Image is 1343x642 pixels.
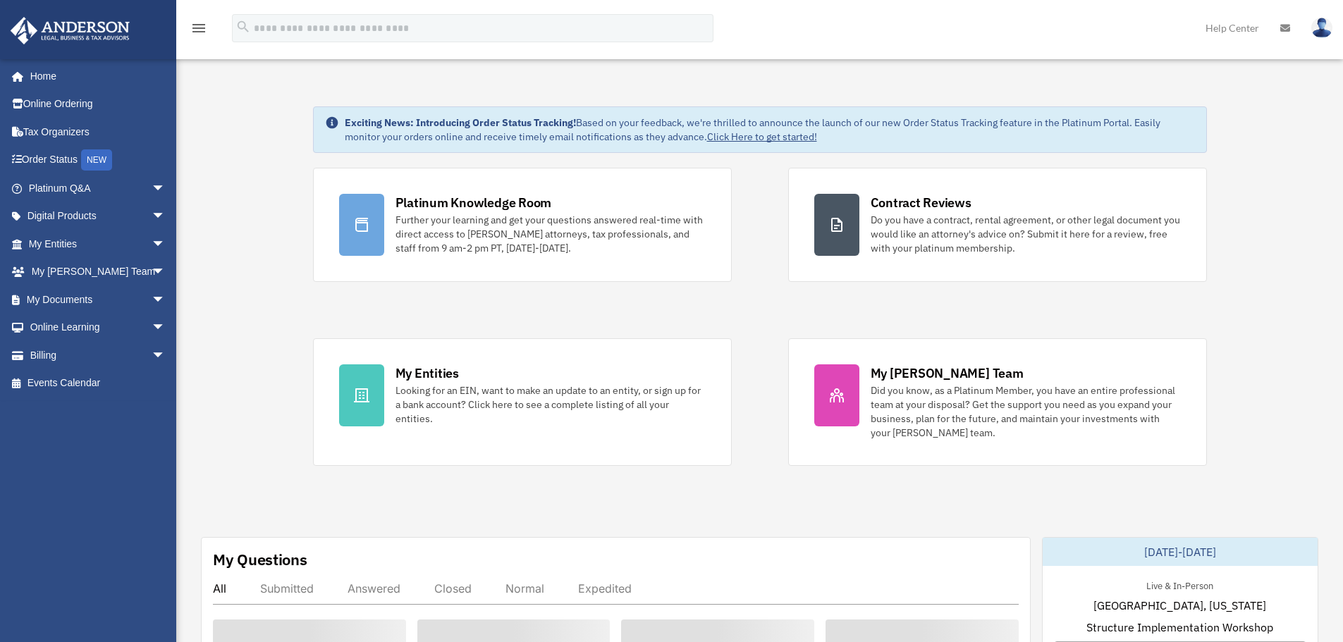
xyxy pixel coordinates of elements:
a: My [PERSON_NAME] Team Did you know, as a Platinum Member, you have an entire professional team at... [788,338,1207,466]
span: arrow_drop_down [152,174,180,203]
div: Platinum Knowledge Room [395,194,552,211]
div: Answered [348,581,400,595]
span: arrow_drop_down [152,258,180,287]
div: NEW [81,149,112,171]
a: menu [190,25,207,37]
span: arrow_drop_down [152,285,180,314]
span: arrow_drop_down [152,314,180,342]
a: Online Ordering [10,90,187,118]
div: Submitted [260,581,314,595]
div: Expedited [578,581,632,595]
a: Billingarrow_drop_down [10,341,187,369]
a: Order StatusNEW [10,146,187,175]
a: Platinum Q&Aarrow_drop_down [10,174,187,202]
div: Did you know, as a Platinum Member, you have an entire professional team at your disposal? Get th... [871,383,1181,440]
a: Contract Reviews Do you have a contract, rental agreement, or other legal document you would like... [788,168,1207,282]
div: Further your learning and get your questions answered real-time with direct access to [PERSON_NAM... [395,213,706,255]
a: Click Here to get started! [707,130,817,143]
a: My Entities Looking for an EIN, want to make an update to an entity, or sign up for a bank accoun... [313,338,732,466]
div: Looking for an EIN, want to make an update to an entity, or sign up for a bank account? Click her... [395,383,706,426]
div: Based on your feedback, we're thrilled to announce the launch of our new Order Status Tracking fe... [345,116,1195,144]
a: Platinum Knowledge Room Further your learning and get your questions answered real-time with dire... [313,168,732,282]
div: My Entities [395,364,459,382]
div: [DATE]-[DATE] [1043,538,1318,566]
a: Online Learningarrow_drop_down [10,314,187,342]
div: Contract Reviews [871,194,971,211]
span: arrow_drop_down [152,341,180,370]
div: Do you have a contract, rental agreement, or other legal document you would like an attorney's ad... [871,213,1181,255]
img: Anderson Advisors Platinum Portal [6,17,134,44]
span: arrow_drop_down [152,202,180,231]
div: Live & In-Person [1135,577,1225,592]
span: arrow_drop_down [152,230,180,259]
a: Digital Productsarrow_drop_down [10,202,187,230]
div: Normal [505,581,544,595]
span: [GEOGRAPHIC_DATA], [US_STATE] [1093,597,1266,614]
div: My Questions [213,549,307,570]
div: Closed [434,581,472,595]
i: search [235,19,251,35]
div: All [213,581,226,595]
span: Structure Implementation Workshop [1086,619,1273,636]
a: My Entitiesarrow_drop_down [10,230,187,258]
a: My [PERSON_NAME] Teamarrow_drop_down [10,258,187,286]
a: Tax Organizers [10,118,187,146]
a: Events Calendar [10,369,187,397]
a: My Documentsarrow_drop_down [10,285,187,314]
div: My [PERSON_NAME] Team [871,364,1024,382]
strong: Exciting News: Introducing Order Status Tracking! [345,116,576,129]
i: menu [190,20,207,37]
a: Home [10,62,180,90]
img: User Pic [1311,18,1332,38]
